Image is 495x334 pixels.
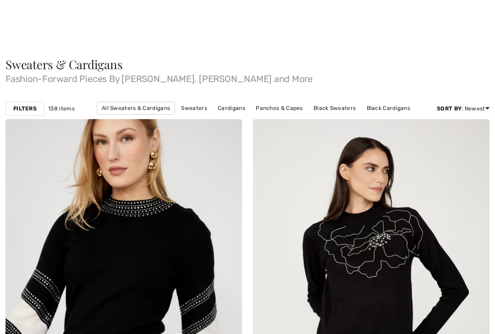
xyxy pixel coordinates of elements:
[362,102,415,114] a: Black Cardigans
[5,71,489,83] span: Fashion-Forward Pieces By [PERSON_NAME], [PERSON_NAME] and More
[13,104,37,113] strong: Filters
[97,102,175,115] a: All Sweaters & Cardigans
[309,102,360,114] a: Black Sweaters
[176,102,211,114] a: Sweaters
[48,104,75,113] span: 138 items
[142,115,224,126] a: [PERSON_NAME] Sweaters
[437,104,489,113] div: : Newest
[5,56,123,72] span: Sweaters & Cardigans
[213,102,250,114] a: Cardigans
[225,115,308,126] a: [PERSON_NAME] Sweaters
[437,105,462,112] strong: Sort By
[309,115,370,126] a: Dolcezza Sweaters
[251,102,308,114] a: Panchos & Capes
